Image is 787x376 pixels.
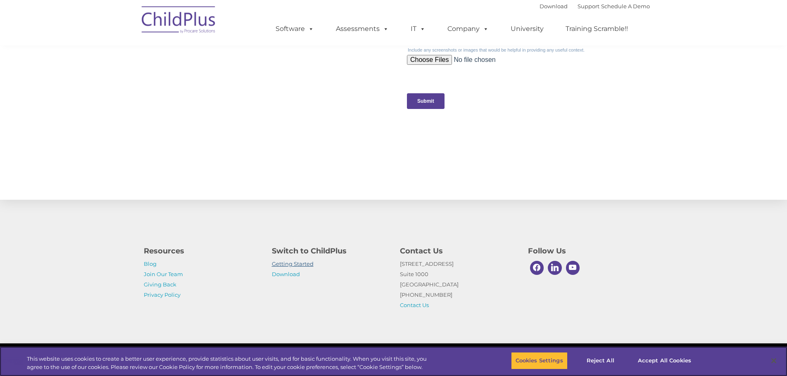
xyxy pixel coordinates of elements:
[138,0,220,42] img: ChildPlus by Procare Solutions
[578,3,599,9] a: Support
[144,271,183,277] a: Join Our Team
[272,271,300,277] a: Download
[540,3,650,9] font: |
[765,352,783,370] button: Close
[272,260,314,267] a: Getting Started
[540,3,568,9] a: Download
[546,259,564,277] a: Linkedin
[633,352,696,369] button: Accept All Cookies
[115,88,150,95] span: Phone number
[144,260,157,267] a: Blog
[601,3,650,9] a: Schedule A Demo
[267,21,322,37] a: Software
[144,281,176,288] a: Giving Back
[400,259,516,310] p: [STREET_ADDRESS] Suite 1000 [GEOGRAPHIC_DATA] [PHONE_NUMBER]
[564,259,582,277] a: Youtube
[328,21,397,37] a: Assessments
[575,352,626,369] button: Reject All
[27,355,433,371] div: This website uses cookies to create a better user experience, provide statistics about user visit...
[528,245,644,257] h4: Follow Us
[272,245,388,257] h4: Switch to ChildPlus
[144,245,259,257] h4: Resources
[502,21,552,37] a: University
[402,21,434,37] a: IT
[400,302,429,308] a: Contact Us
[557,21,636,37] a: Training Scramble!!
[400,245,516,257] h4: Contact Us
[528,259,546,277] a: Facebook
[439,21,497,37] a: Company
[144,291,181,298] a: Privacy Policy
[115,54,140,61] span: Last name
[511,352,568,369] button: Cookies Settings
